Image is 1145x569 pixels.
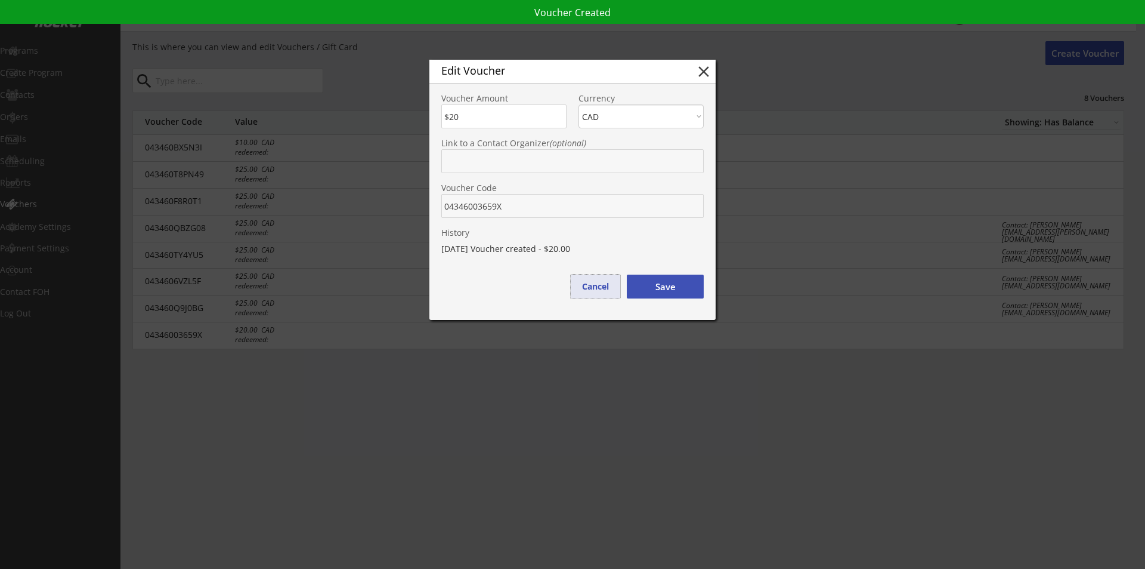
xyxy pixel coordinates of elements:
div: [DATE] Voucher created - $20.00 [441,242,704,255]
div: Voucher Code [441,184,704,192]
div: Edit Voucher [441,65,676,76]
em: (optional) [550,137,586,149]
div: History [441,229,704,237]
button: Save [627,275,704,299]
div: Link to a Contact Organizer [441,139,704,147]
button: Cancel [571,275,620,299]
div: Voucher Amount [441,94,567,103]
button: close [695,63,713,81]
div: Currency [578,94,704,103]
